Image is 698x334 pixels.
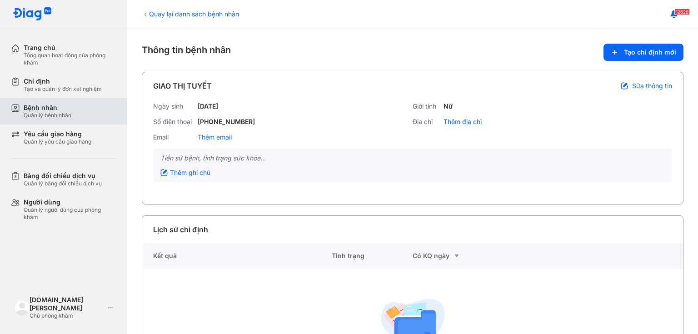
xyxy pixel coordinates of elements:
div: Nữ [444,102,453,110]
div: Kết quả [142,243,332,269]
div: Tiền sử bệnh, tình trạng sức khỏe... [160,154,665,162]
div: Bệnh nhân [24,104,71,112]
div: [DATE] [198,102,218,110]
div: Người dùng [24,198,116,206]
span: 12628 [674,9,690,15]
div: Ngày sinh [153,102,194,110]
div: Tình trạng [332,243,413,269]
img: logo [15,300,30,315]
span: Sửa thông tin [632,82,672,90]
div: Quản lý yêu cầu giao hàng [24,138,91,145]
div: Email [153,133,194,141]
button: Tạo chỉ định mới [603,44,683,61]
div: Yêu cầu giao hàng [24,130,91,138]
div: Thêm địa chỉ [444,118,482,126]
div: [PHONE_NUMBER] [198,118,255,126]
div: Trang chủ [24,44,116,52]
div: Bảng đối chiếu dịch vụ [24,172,102,180]
div: Số điện thoại [153,118,194,126]
div: Thêm email [198,133,232,141]
img: logo [13,7,52,21]
div: Chủ phòng khám [30,312,104,319]
div: Quản lý bảng đối chiếu dịch vụ [24,180,102,187]
div: Lịch sử chỉ định [153,224,208,235]
div: Chỉ định [24,77,102,85]
div: Tạo và quản lý đơn xét nghiệm [24,85,102,93]
div: Giới tính [413,102,440,110]
div: Tổng quan hoạt động của phòng khám [24,52,116,66]
div: Quay lại danh sách bệnh nhân [142,9,239,19]
div: [DOMAIN_NAME] [PERSON_NAME] [30,296,104,312]
div: Thêm ghi chú [160,169,210,177]
div: GIAO THỊ TUYẾT [153,80,212,91]
div: Quản lý bệnh nhân [24,112,71,119]
div: Thông tin bệnh nhân [142,44,683,61]
span: Tạo chỉ định mới [624,48,676,56]
div: Có KQ ngày [413,250,494,261]
div: Địa chỉ [413,118,440,126]
div: Quản lý người dùng của phòng khám [24,206,116,221]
